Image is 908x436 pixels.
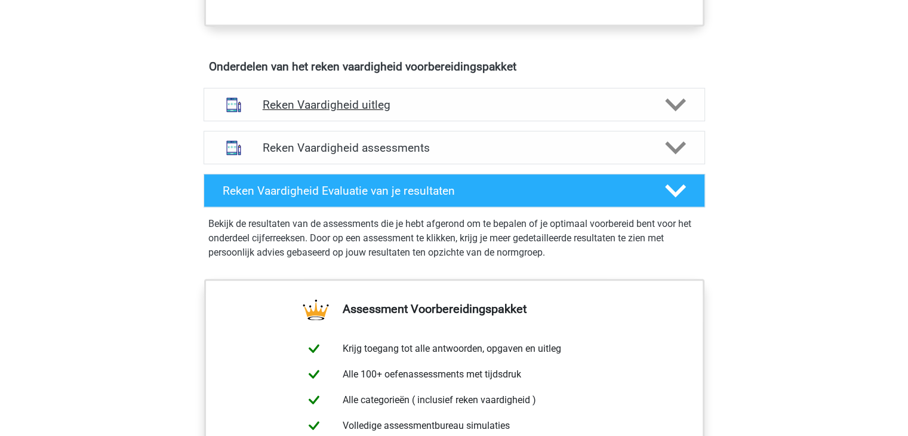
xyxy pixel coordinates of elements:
[263,98,646,112] h4: Reken Vaardigheid uitleg
[263,141,646,155] h4: Reken Vaardigheid assessments
[223,184,646,198] h4: Reken Vaardigheid Evaluatie van je resultaten
[218,90,249,120] img: reken vaardigheid uitleg
[199,88,710,121] a: uitleg Reken Vaardigheid uitleg
[199,131,710,164] a: assessments Reken Vaardigheid assessments
[208,217,700,260] p: Bekijk de resultaten van de assessments die je hebt afgerond om te bepalen of je optimaal voorber...
[218,133,249,163] img: reken vaardigheid assessments
[199,174,710,207] a: Reken Vaardigheid Evaluatie van je resultaten
[209,60,700,73] h4: Onderdelen van het reken vaardigheid voorbereidingspakket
